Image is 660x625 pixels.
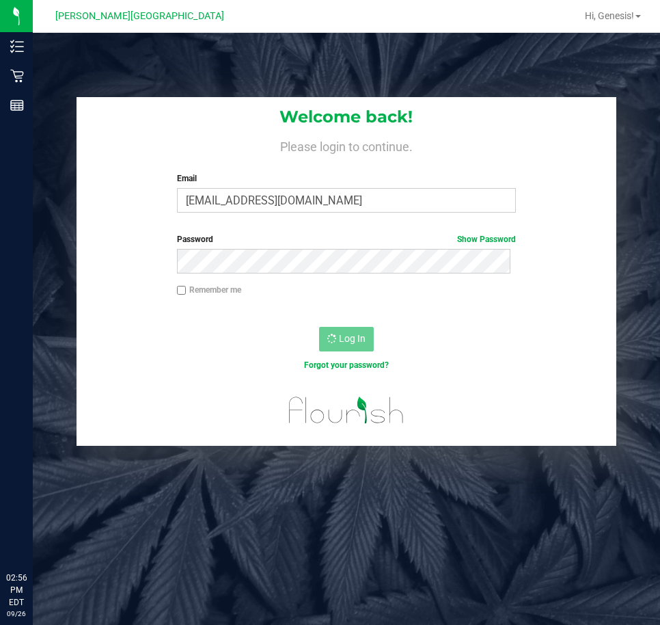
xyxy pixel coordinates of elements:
inline-svg: Inventory [10,40,24,53]
a: Show Password [457,235,516,244]
p: 09/26 [6,609,27,619]
a: Forgot your password? [304,360,389,370]
label: Remember me [177,284,241,296]
h1: Welcome back! [77,108,616,126]
inline-svg: Retail [10,69,24,83]
img: flourish_logo.svg [279,386,414,435]
label: Email [177,172,517,185]
span: Hi, Genesis! [585,10,634,21]
span: Password [177,235,213,244]
inline-svg: Reports [10,98,24,112]
button: Log In [319,327,374,351]
h4: Please login to continue. [77,137,616,153]
span: [PERSON_NAME][GEOGRAPHIC_DATA] [55,10,224,22]
p: 02:56 PM EDT [6,572,27,609]
span: Log In [339,333,366,344]
input: Remember me [177,286,187,295]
